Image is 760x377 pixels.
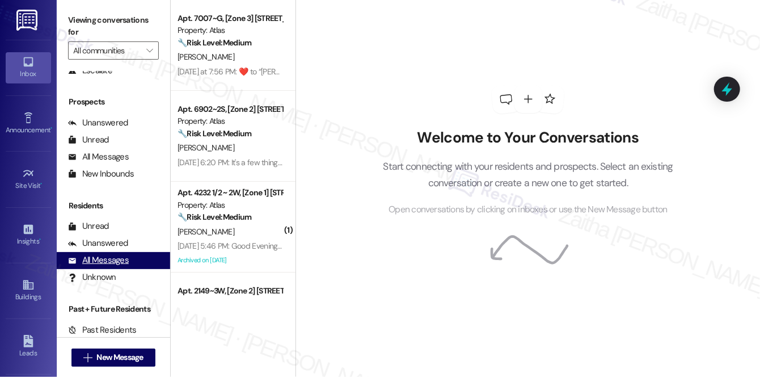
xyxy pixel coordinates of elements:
div: Apt. 6902~2S, [Zone 2] [STREET_ADDRESS][PERSON_NAME] [178,103,282,115]
div: Unanswered [68,117,128,129]
i:  [146,46,153,55]
div: Unanswered [68,237,128,249]
div: Unread [68,134,109,146]
a: Leads [6,332,51,362]
input: All communities [73,41,141,60]
div: All Messages [68,151,129,163]
span: [PERSON_NAME] [178,227,234,237]
span: [PERSON_NAME] [178,143,234,153]
img: ResiDesk Logo [16,10,40,31]
a: Inbox [6,52,51,83]
a: Site Visit • [6,164,51,195]
div: Property: Atlas [178,115,282,127]
strong: 🔧 Risk Level: Medium [178,128,251,139]
h2: Welcome to Your Conversations [366,129,690,147]
div: Apt. 2149~3W, [Zone 2] [STREET_ADDRESS][PERSON_NAME] [178,285,282,297]
div: [DATE] 6:20 PM: It's a few things, but we never was calling stuff in, but just noise and things o... [178,157,545,167]
div: Residents [57,200,170,212]
div: [DATE] 5:46 PM: Good Evening! An Exterminator came this morning. Thank you [178,241,433,251]
div: New Inbounds [68,168,134,180]
div: Past + Future Residents [57,303,170,315]
div: Unknown [68,271,116,283]
a: Insights • [6,220,51,250]
a: Buildings [6,275,51,306]
div: Property: Atlas [178,199,282,211]
div: Past Residents [68,324,137,336]
span: • [41,180,43,188]
div: Apt. 4232 1/2 ~ 2W, [Zone 1] [STREET_ADDRESS][US_STATE] [178,187,282,199]
div: Prospects [57,96,170,108]
button: New Message [71,349,155,367]
p: Start connecting with your residents and prospects. Select an existing conversation or create a n... [366,158,690,191]
span: [PERSON_NAME] [178,52,234,62]
span: Open conversations by clicking on inboxes or use the New Message button [389,203,667,217]
span: • [50,124,52,132]
span: • [39,236,41,244]
strong: 🔧 Risk Level: Medium [178,212,251,222]
div: Apt. 7007~G, [Zone 3] [STREET_ADDRESS][PERSON_NAME] [178,12,282,24]
div: Property: Atlas [178,24,282,36]
div: Unread [68,220,109,232]
div: Archived on [DATE] [176,253,284,267]
div: All Messages [68,254,129,266]
label: Viewing conversations for [68,11,159,41]
strong: 🔧 Risk Level: Medium [178,37,251,48]
div: Escalate [68,65,112,77]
